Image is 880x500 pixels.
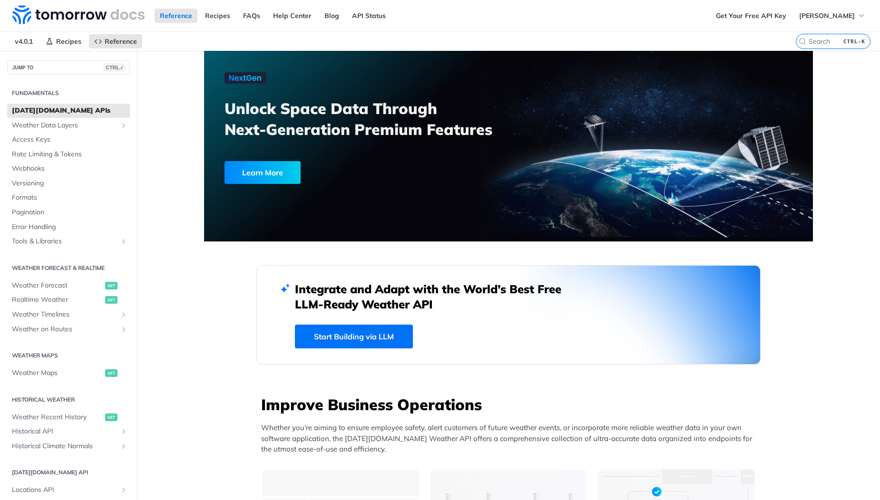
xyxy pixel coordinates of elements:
[12,368,103,378] span: Weather Maps
[12,281,103,290] span: Weather Forecast
[12,325,117,334] span: Weather on Routes
[12,310,117,319] span: Weather Timelines
[12,164,127,173] span: Webhooks
[12,5,145,24] img: Tomorrow.io Weather API Docs
[268,9,317,23] a: Help Center
[711,9,792,23] a: Get Your Free API Key
[225,161,460,184] a: Learn More
[7,205,130,220] a: Pagination
[105,296,117,304] span: get
[200,9,235,23] a: Recipes
[7,410,130,424] a: Weather Recent Historyget
[225,161,301,184] div: Learn More
[12,485,117,495] span: Locations API
[347,9,391,23] a: API Status
[105,413,117,421] span: get
[799,11,855,20] span: [PERSON_NAME]
[295,325,413,348] a: Start Building via LLM
[841,37,868,46] kbd: CTRL-K
[7,322,130,337] a: Weather on RoutesShow subpages for Weather on Routes
[120,486,127,494] button: Show subpages for Locations API
[12,150,127,159] span: Rate Limiting & Tokens
[120,326,127,333] button: Show subpages for Weather on Routes
[120,238,127,245] button: Show subpages for Tools & Libraries
[7,89,130,97] h2: Fundamentals
[7,395,130,404] h2: Historical Weather
[105,37,137,46] span: Reference
[12,222,127,232] span: Error Handling
[225,98,519,140] h3: Unlock Space Data Through Next-Generation Premium Features
[319,9,344,23] a: Blog
[261,394,761,415] h3: Improve Business Operations
[794,9,870,23] button: [PERSON_NAME]
[105,369,117,377] span: get
[7,118,130,133] a: Weather Data LayersShow subpages for Weather Data Layers
[7,147,130,162] a: Rate Limiting & Tokens
[7,176,130,191] a: Versioning
[12,106,127,115] span: [DATE][DOMAIN_NAME] APIs
[120,428,127,435] button: Show subpages for Historical API
[7,162,130,176] a: Webhooks
[155,9,197,23] a: Reference
[12,427,117,436] span: Historical API
[7,104,130,118] a: [DATE][DOMAIN_NAME] APIs
[40,34,87,48] a: Recipes
[120,442,127,450] button: Show subpages for Historical Climate Normals
[7,293,130,307] a: Realtime Weatherget
[104,64,125,71] span: CTRL-/
[7,366,130,380] a: Weather Mapsget
[799,38,806,45] svg: Search
[12,121,117,130] span: Weather Data Layers
[7,234,130,249] a: Tools & LibrariesShow subpages for Tools & Libraries
[225,72,266,84] img: NextGen
[12,442,117,451] span: Historical Climate Normals
[12,135,127,144] span: Access Keys
[7,191,130,205] a: Formats
[238,9,265,23] a: FAQs
[12,208,127,217] span: Pagination
[7,60,130,75] button: JUMP TOCTRL-/
[56,37,81,46] span: Recipes
[120,311,127,318] button: Show subpages for Weather Timelines
[7,424,130,439] a: Historical APIShow subpages for Historical API
[7,279,130,293] a: Weather Forecastget
[7,308,130,322] a: Weather TimelinesShow subpages for Weather Timelines
[12,237,117,246] span: Tools & Libraries
[12,413,103,422] span: Weather Recent History
[7,264,130,272] h2: Weather Forecast & realtime
[12,295,103,305] span: Realtime Weather
[10,34,38,48] span: v4.0.1
[7,439,130,453] a: Historical Climate NormalsShow subpages for Historical Climate Normals
[120,122,127,129] button: Show subpages for Weather Data Layers
[7,133,130,147] a: Access Keys
[261,423,761,455] p: Whether you’re aiming to ensure employee safety, alert customers of future weather events, or inc...
[12,193,127,202] span: Formats
[105,282,117,289] span: get
[89,34,142,48] a: Reference
[12,179,127,188] span: Versioning
[7,483,130,497] a: Locations APIShow subpages for Locations API
[295,281,576,312] h2: Integrate and Adapt with the World’s Best Free LLM-Ready Weather API
[7,468,130,477] h2: [DATE][DOMAIN_NAME] API
[7,220,130,234] a: Error Handling
[7,351,130,360] h2: Weather Maps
